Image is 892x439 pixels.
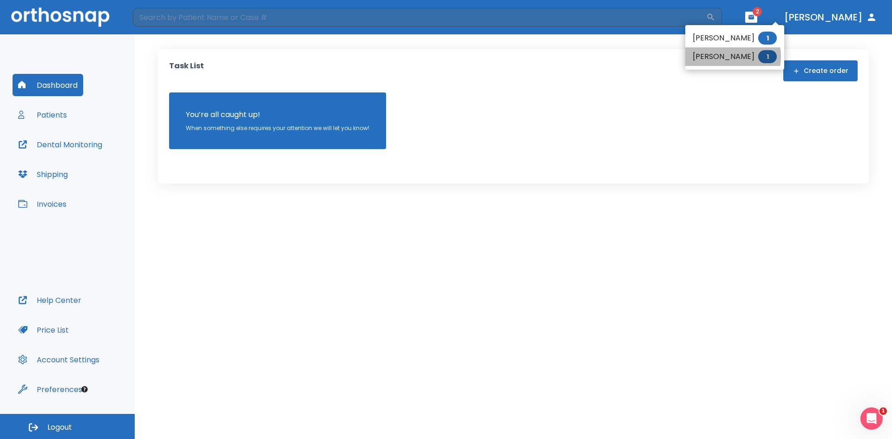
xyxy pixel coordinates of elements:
iframe: Intercom live chat [860,407,883,430]
span: 1 [758,32,777,45]
li: [PERSON_NAME] [685,29,784,47]
li: [PERSON_NAME] [685,47,784,66]
span: 1 [758,50,777,63]
span: 1 [879,407,887,415]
